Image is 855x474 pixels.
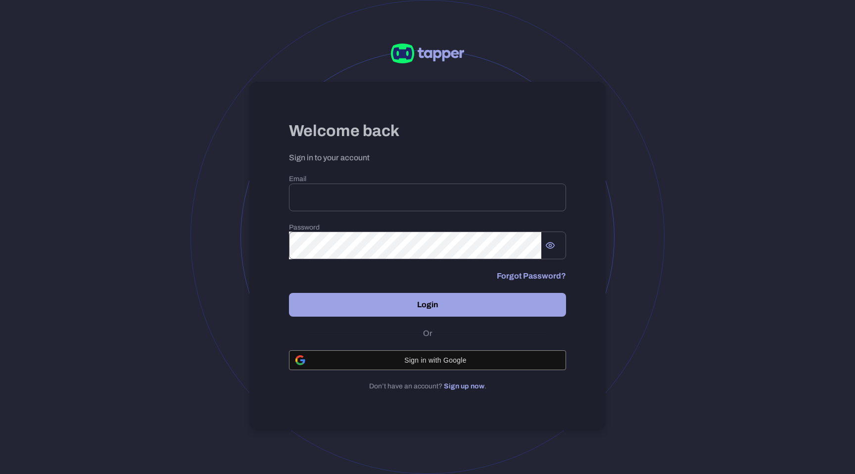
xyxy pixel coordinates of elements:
[289,175,566,184] h6: Email
[311,356,560,364] span: Sign in with Google
[444,382,484,390] a: Sign up now
[289,293,566,317] button: Login
[289,223,566,232] h6: Password
[289,382,566,391] p: Don’t have an account? .
[289,350,566,370] button: Sign in with Google
[289,153,566,163] p: Sign in to your account
[541,237,559,254] button: Show password
[497,271,566,281] a: Forgot Password?
[289,121,566,141] h3: Welcome back
[421,329,435,338] span: Or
